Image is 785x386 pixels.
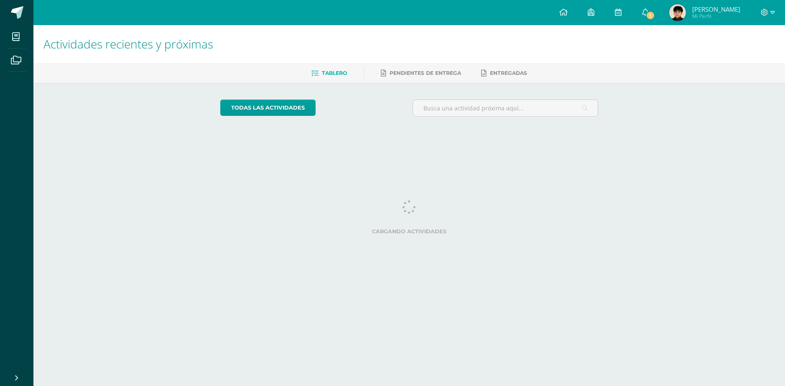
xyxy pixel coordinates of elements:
[481,66,527,80] a: Entregadas
[669,4,686,21] img: df962ed01f737edf80b9344964ad4743.png
[692,5,740,13] span: [PERSON_NAME]
[390,70,461,76] span: Pendientes de entrega
[413,100,598,116] input: Busca una actividad próxima aquí...
[43,36,213,52] span: Actividades recientes y próximas
[220,228,599,235] label: Cargando actividades
[645,11,655,20] span: 1
[692,13,740,20] span: Mi Perfil
[311,66,347,80] a: Tablero
[220,100,316,116] a: todas las Actividades
[490,70,527,76] span: Entregadas
[322,70,347,76] span: Tablero
[381,66,461,80] a: Pendientes de entrega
